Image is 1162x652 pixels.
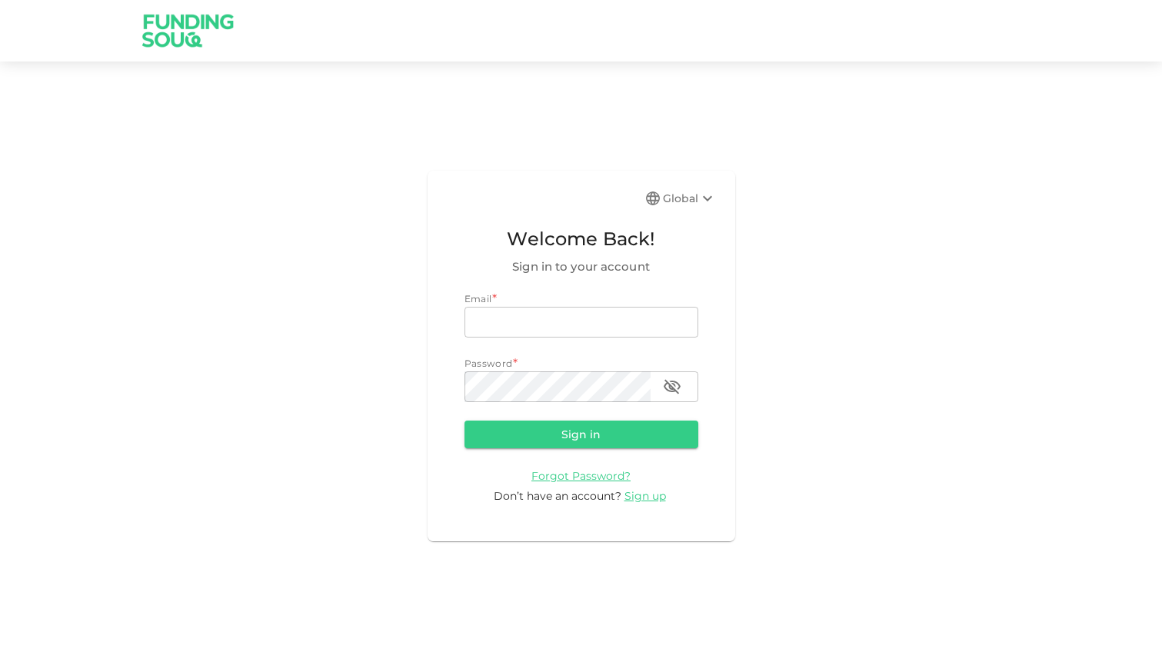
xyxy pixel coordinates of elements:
a: Forgot Password? [531,468,631,483]
input: email [464,307,698,338]
span: Sign up [624,489,666,503]
span: Email [464,293,492,304]
span: Don’t have an account? [494,489,621,503]
span: Sign in to your account [464,258,698,276]
span: Password [464,358,513,369]
span: Forgot Password? [531,469,631,483]
div: Global [663,189,717,208]
input: password [464,371,651,402]
button: Sign in [464,421,698,448]
span: Welcome Back! [464,225,698,254]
